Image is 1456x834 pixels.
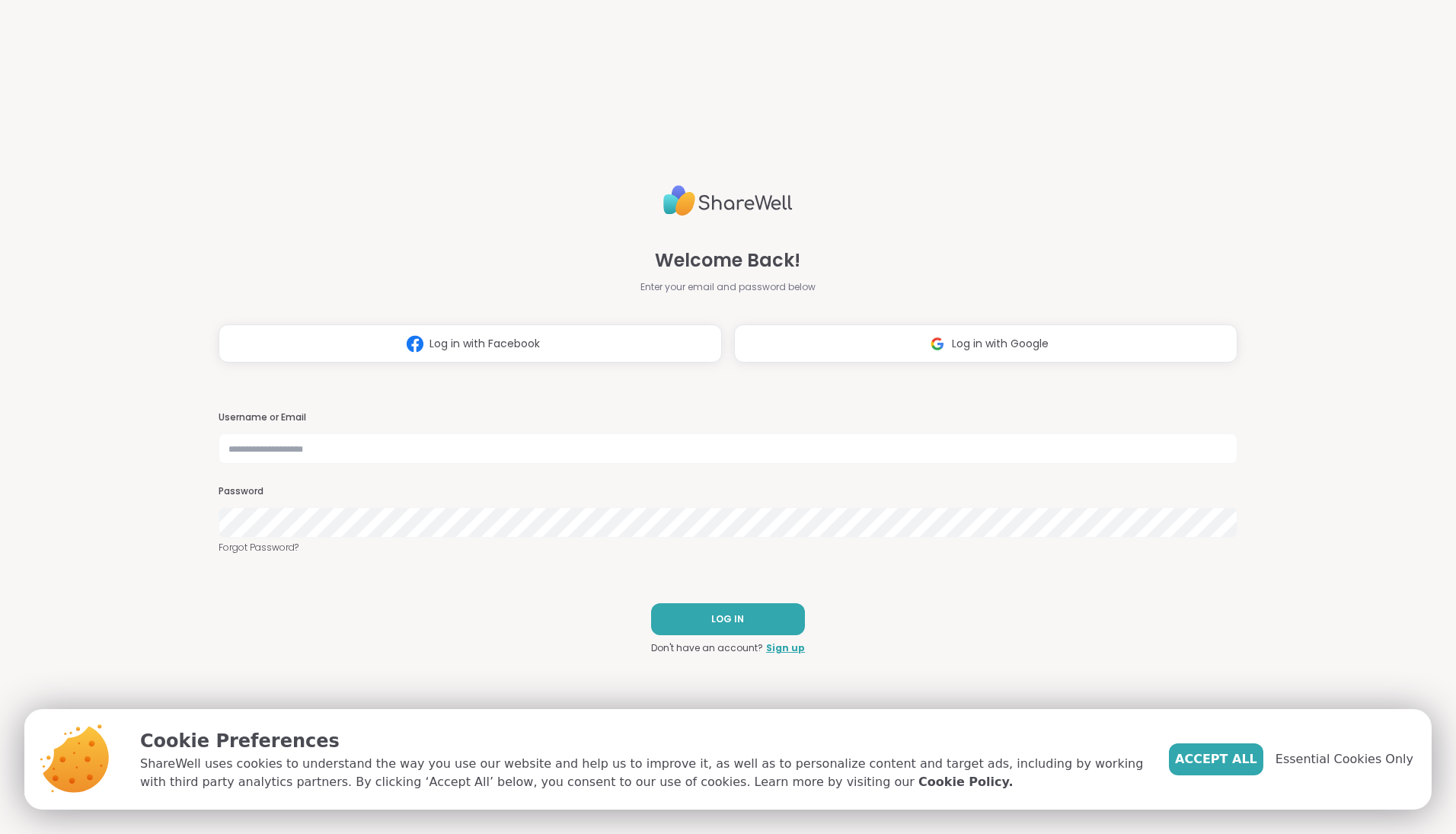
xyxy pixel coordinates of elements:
[663,179,793,222] img: ShareWell Logo
[219,411,1237,424] h3: Username or Email
[655,247,800,274] span: Welcome Back!
[918,773,1013,791] a: Cookie Policy.
[640,280,816,294] span: Enter your email and password below
[711,612,744,626] span: LOG IN
[651,603,805,635] button: LOG IN
[140,727,1145,755] p: Cookie Preferences
[219,541,1237,554] a: Forgot Password?
[651,641,763,655] span: Don't have an account?
[1175,750,1257,768] span: Accept All
[923,330,952,358] img: ShareWell Logomark
[219,485,1237,498] h3: Password
[429,336,540,352] span: Log in with Facebook
[952,336,1049,352] span: Log in with Google
[734,324,1237,363] button: Log in with Google
[401,330,429,358] img: ShareWell Logomark
[766,641,805,655] a: Sign up
[1169,743,1263,775] button: Accept All
[140,755,1145,791] p: ShareWell uses cookies to understand the way you use our website and help us to improve it, as we...
[1276,750,1413,768] span: Essential Cookies Only
[219,324,722,363] button: Log in with Facebook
